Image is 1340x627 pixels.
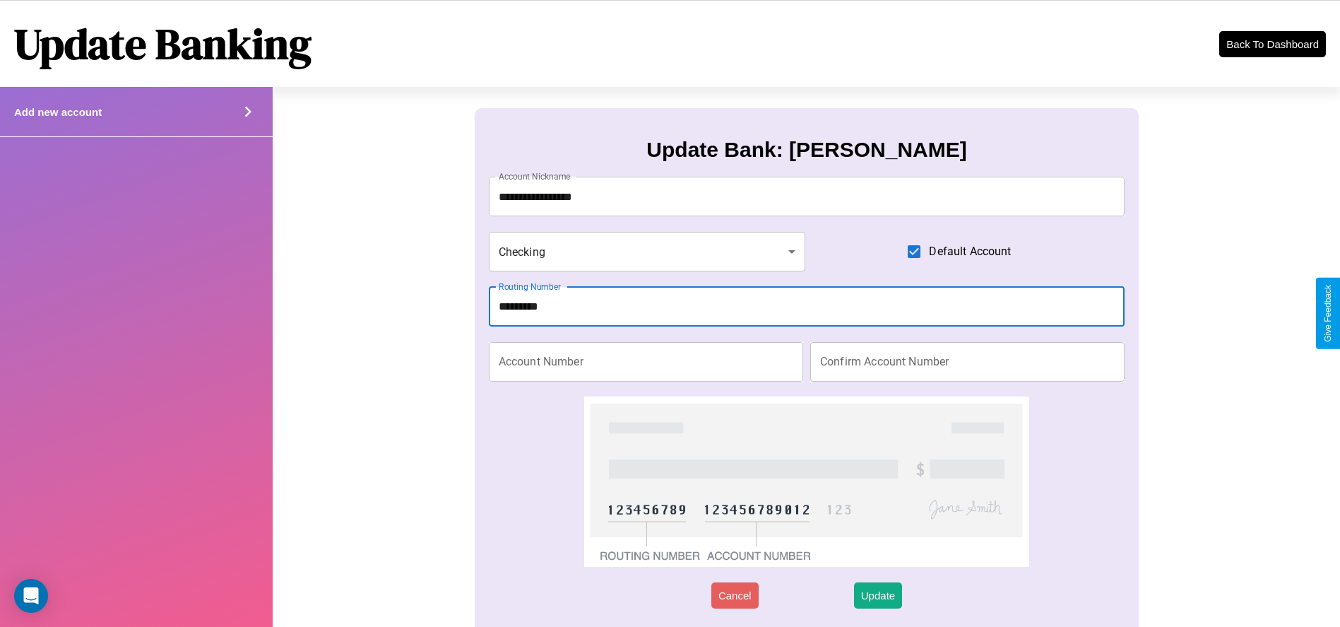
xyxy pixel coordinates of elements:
span: Default Account [929,243,1011,260]
h1: Update Banking [14,15,312,73]
div: Give Feedback [1323,285,1333,342]
button: Back To Dashboard [1219,31,1326,57]
h3: Update Bank: [PERSON_NAME] [646,138,966,162]
div: Open Intercom Messenger [14,579,48,613]
img: check [584,397,1030,567]
div: Checking [489,232,805,271]
label: Routing Number [499,281,561,293]
button: Update [854,582,902,609]
label: Account Nickname [499,170,571,182]
h4: Add new account [14,106,102,118]
button: Cancel [711,582,759,609]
